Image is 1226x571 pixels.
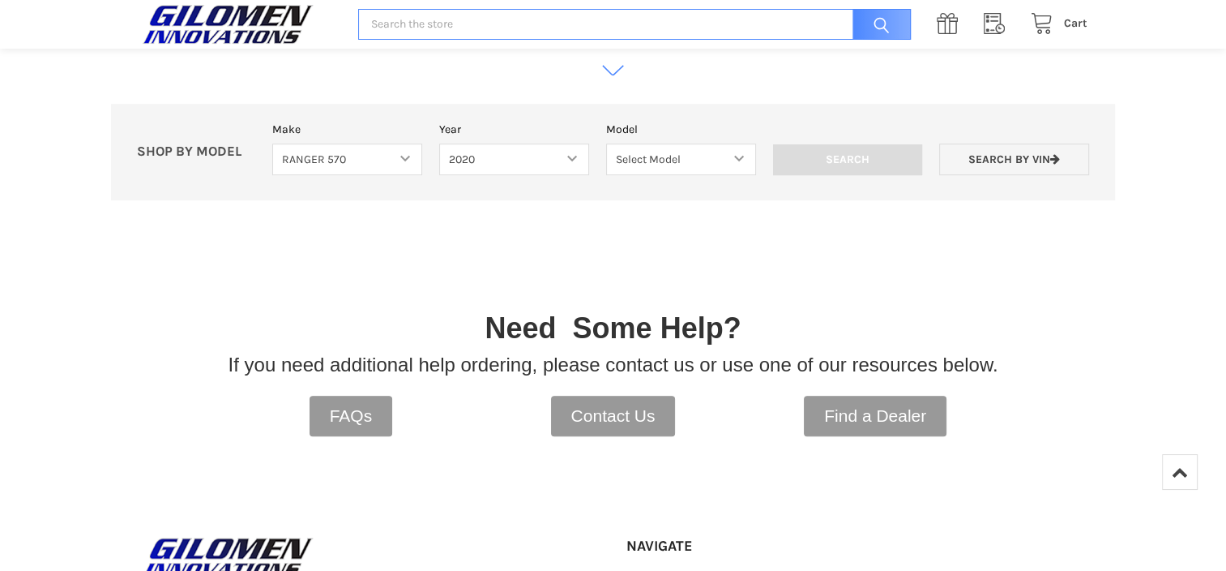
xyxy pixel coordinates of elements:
[485,307,741,350] p: Need Some Help?
[272,121,422,138] label: Make
[139,4,341,45] a: GILOMEN INNOVATIONS
[358,9,910,41] input: Search the store
[844,9,911,41] input: Search
[773,144,923,175] input: Search
[804,396,946,436] a: Find a Dealer
[1162,454,1198,490] a: Top of Page
[939,144,1089,175] a: Search by VIN
[128,144,264,161] p: SHOP BY MODEL
[310,396,393,436] a: FAQs
[606,121,756,138] label: Model
[551,396,676,436] a: Contact Us
[626,537,763,556] h5: Navigate
[229,350,998,380] p: If you need additional help ordering, please contact us or use one of our resources below.
[1064,16,1087,30] span: Cart
[439,121,589,138] label: Year
[1022,14,1087,34] a: Cart
[139,4,317,45] img: GILOMEN INNOVATIONS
